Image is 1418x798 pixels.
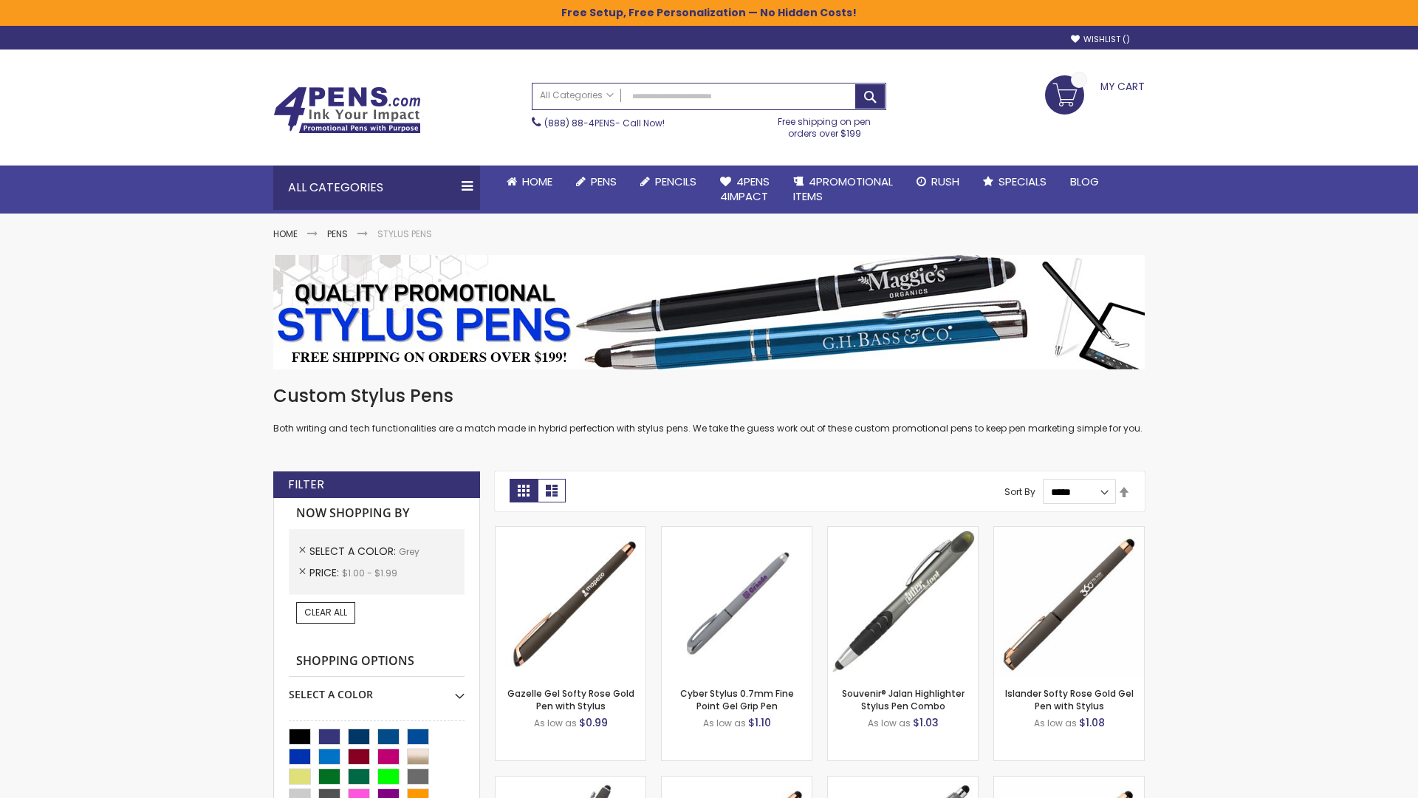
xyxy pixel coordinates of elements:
[540,89,614,101] span: All Categories
[496,527,645,677] img: Gazelle Gel Softy Rose Gold Pen with Stylus-Grey
[273,384,1145,435] div: Both writing and tech functionalities are a match made in hybrid perfection with stylus pens. We ...
[564,166,628,198] a: Pens
[591,174,617,189] span: Pens
[994,526,1144,539] a: Islander Softy Rose Gold Gel Pen with Stylus-Grey
[544,117,615,129] a: (888) 88-4PENS
[905,166,971,198] a: Rush
[273,255,1145,369] img: Stylus Pens
[399,545,419,558] span: Grey
[748,715,771,730] span: $1.10
[828,776,978,788] a: Minnelli Softy Pen with Stylus - Laser Engraved-Grey
[994,776,1144,788] a: Islander Softy Rose Gold Gel Pen with Stylus - ColorJet Imprint-Grey
[1070,174,1099,189] span: Blog
[522,174,552,189] span: Home
[828,527,978,677] img: Souvenir® Jalan Highlighter Stylus Pen Combo-Grey
[994,527,1144,677] img: Islander Softy Rose Gold Gel Pen with Stylus-Grey
[534,717,577,729] span: As low as
[931,174,959,189] span: Rush
[289,498,465,529] strong: Now Shopping by
[708,166,781,214] a: 4Pens4impact
[288,477,324,493] strong: Filter
[309,565,342,580] span: Price
[495,166,564,198] a: Home
[296,602,355,623] a: Clear All
[532,83,621,108] a: All Categories
[680,687,794,712] a: Cyber Stylus 0.7mm Fine Point Gel Grip Pen
[273,228,298,240] a: Home
[289,677,465,702] div: Select A Color
[1034,717,1077,729] span: As low as
[510,479,538,502] strong: Grid
[655,174,696,189] span: Pencils
[544,117,665,129] span: - Call Now!
[496,526,645,539] a: Gazelle Gel Softy Rose Gold Pen with Stylus-Grey
[868,717,911,729] span: As low as
[304,606,347,618] span: Clear All
[309,544,399,559] span: Select A Color
[662,776,812,788] a: Gazelle Gel Softy Rose Gold Pen with Stylus - ColorJet-Grey
[781,166,905,214] a: 4PROMOTIONALITEMS
[377,228,432,240] strong: Stylus Pens
[793,174,893,204] span: 4PROMOTIONAL ITEMS
[913,715,939,730] span: $1.03
[1079,715,1105,730] span: $1.08
[1005,687,1134,712] a: Islander Softy Rose Gold Gel Pen with Stylus
[507,687,634,712] a: Gazelle Gel Softy Rose Gold Pen with Stylus
[662,526,812,539] a: Cyber Stylus 0.7mm Fine Point Gel Grip Pen-Grey
[662,527,812,677] img: Cyber Stylus 0.7mm Fine Point Gel Grip Pen-Grey
[579,715,608,730] span: $0.99
[720,174,770,204] span: 4Pens 4impact
[971,166,1058,198] a: Specials
[273,166,480,210] div: All Categories
[1071,34,1130,45] a: Wishlist
[1058,166,1111,198] a: Blog
[496,776,645,788] a: Custom Soft Touch® Metal Pens with Stylus-Grey
[628,166,708,198] a: Pencils
[1004,485,1035,498] label: Sort By
[342,567,397,579] span: $1.00 - $1.99
[273,86,421,134] img: 4Pens Custom Pens and Promotional Products
[273,384,1145,408] h1: Custom Stylus Pens
[828,526,978,539] a: Souvenir® Jalan Highlighter Stylus Pen Combo-Grey
[763,110,887,140] div: Free shipping on pen orders over $199
[289,646,465,678] strong: Shopping Options
[999,174,1047,189] span: Specials
[327,228,348,240] a: Pens
[842,687,965,712] a: Souvenir® Jalan Highlighter Stylus Pen Combo
[703,717,746,729] span: As low as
